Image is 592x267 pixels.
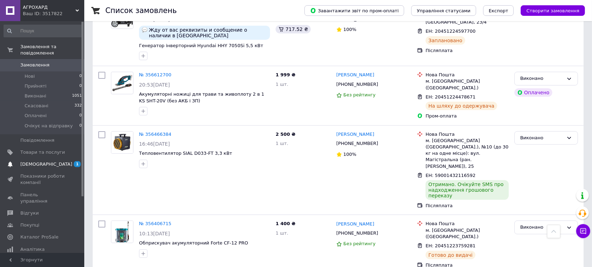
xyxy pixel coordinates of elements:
[20,137,54,144] span: Повідомлення
[426,173,475,178] span: ЕН: 59001432116592
[139,72,171,77] a: № 356612700
[336,221,374,228] a: [PERSON_NAME]
[25,73,35,80] span: Нові
[139,141,170,147] span: 16:46[DATE]
[426,78,508,91] div: м. [GEOGRAPHIC_DATA] ([GEOGRAPHIC_DATA].)
[139,43,263,48] a: Генератор інверторний Hyundai HHY 7050Si 5,5 кВт
[111,131,133,154] a: Фото товару
[276,16,288,21] span: 1 шт.
[25,93,46,99] span: Виконані
[514,8,585,13] a: Створити замовлення
[521,5,585,16] button: Створити замовлення
[79,113,82,119] span: 0
[426,227,508,240] div: м. [GEOGRAPHIC_DATA] ([GEOGRAPHIC_DATA].)
[426,113,508,119] div: Пром-оплата
[520,224,564,231] div: Виконано
[79,73,82,80] span: 0
[20,246,45,253] span: Аналітика
[20,234,58,240] span: Каталог ProSale
[426,221,508,227] div: Нова Пошта
[139,240,248,246] a: Обприскувач акумуляторний Forte CF-12 PRO
[335,229,380,238] div: [PHONE_NUMBER]
[489,8,508,13] span: Експорт
[343,92,376,97] span: Без рейтингу
[276,230,288,236] span: 1 шт.
[335,80,380,89] div: [PHONE_NUMBER]
[426,47,508,54] div: Післяплата
[276,141,288,146] span: 1 шт.
[139,231,170,236] span: 10:13[DATE]
[111,72,133,94] img: Фото товару
[142,27,147,33] img: :speech_balloon:
[576,224,590,238] button: Чат з покупцем
[426,72,508,78] div: Нова Пошта
[23,4,75,11] span: АГРОХАРД
[276,25,311,33] div: 717.52 ₴
[276,82,288,87] span: 1 шт.
[25,113,47,119] span: Оплачені
[426,243,475,248] span: ЕН: 20451223759281
[343,241,376,246] span: Без рейтингу
[79,83,82,89] span: 0
[483,5,514,16] button: Експорт
[526,8,579,13] span: Створити замовлення
[336,72,374,78] a: [PERSON_NAME]
[79,123,82,129] span: 0
[20,192,65,204] span: Панель управління
[426,203,508,209] div: Післяплата
[4,25,83,37] input: Пошук
[74,103,82,109] span: 332
[20,173,65,186] span: Показники роботи компанії
[411,5,476,16] button: Управління статусами
[426,36,465,45] div: Заплановано
[105,6,177,15] h1: Список замовлень
[426,180,508,200] div: Отримано. Очікуйте SMS про надходження грошового переказу
[276,132,295,137] span: 2 500 ₴
[336,131,374,138] a: [PERSON_NAME]
[139,91,264,103] a: Акумуляторні ножиці для трави та живоплоту 2 в 1 KS SHT-20V (без АКБ і ЗП)
[111,221,133,243] a: Фото товару
[426,102,497,110] div: На шляху до одержувача
[335,139,380,148] div: [PHONE_NUMBER]
[20,44,84,56] span: Замовлення та повідомлення
[72,93,82,99] span: 1051
[276,221,295,226] span: 1 400 ₴
[310,7,399,14] span: Завантажити звіт по пром-оплаті
[139,17,170,22] span: 10:03[DATE]
[139,82,170,88] span: 20:53[DATE]
[343,27,356,32] span: 100%
[20,62,50,68] span: Замовлення
[520,75,564,82] div: Виконано
[20,149,65,155] span: Товари та послуги
[426,28,475,34] span: ЕН: 20451224597700
[343,152,356,157] span: 100%
[426,131,508,138] div: Нова Пошта
[20,210,39,216] span: Відгуки
[25,103,48,109] span: Скасовані
[514,88,552,97] div: Оплачено
[20,161,72,167] span: [DEMOGRAPHIC_DATA]
[426,138,508,170] div: м. [GEOGRAPHIC_DATA] ([GEOGRAPHIC_DATA].), №10 (до 30 кг на одне місце): вул. Магістральна (ран. ...
[139,151,232,156] a: Тепловентилятор SIAL D033-FT 3,3 кВт
[276,72,295,77] span: 1 999 ₴
[20,222,39,228] span: Покупці
[426,94,475,100] span: ЕН: 20451224478671
[25,123,73,129] span: Очікує на відправку
[426,251,475,259] div: Готово до видачі
[304,5,404,16] button: Завантажити звіт по пром-оплаті
[25,83,46,89] span: Прийняті
[139,221,171,226] a: № 356406715
[23,11,84,17] div: Ваш ID: 3517822
[417,8,471,13] span: Управління статусами
[149,27,267,38] span: Жду от вас реквизиты и сообщение о наличии в [GEOGRAPHIC_DATA]
[111,132,133,153] img: Фото товару
[111,221,133,243] img: Фото товару
[74,161,81,167] span: 1
[111,72,133,94] a: Фото товару
[139,132,171,137] a: № 356466384
[520,134,564,142] div: Виконано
